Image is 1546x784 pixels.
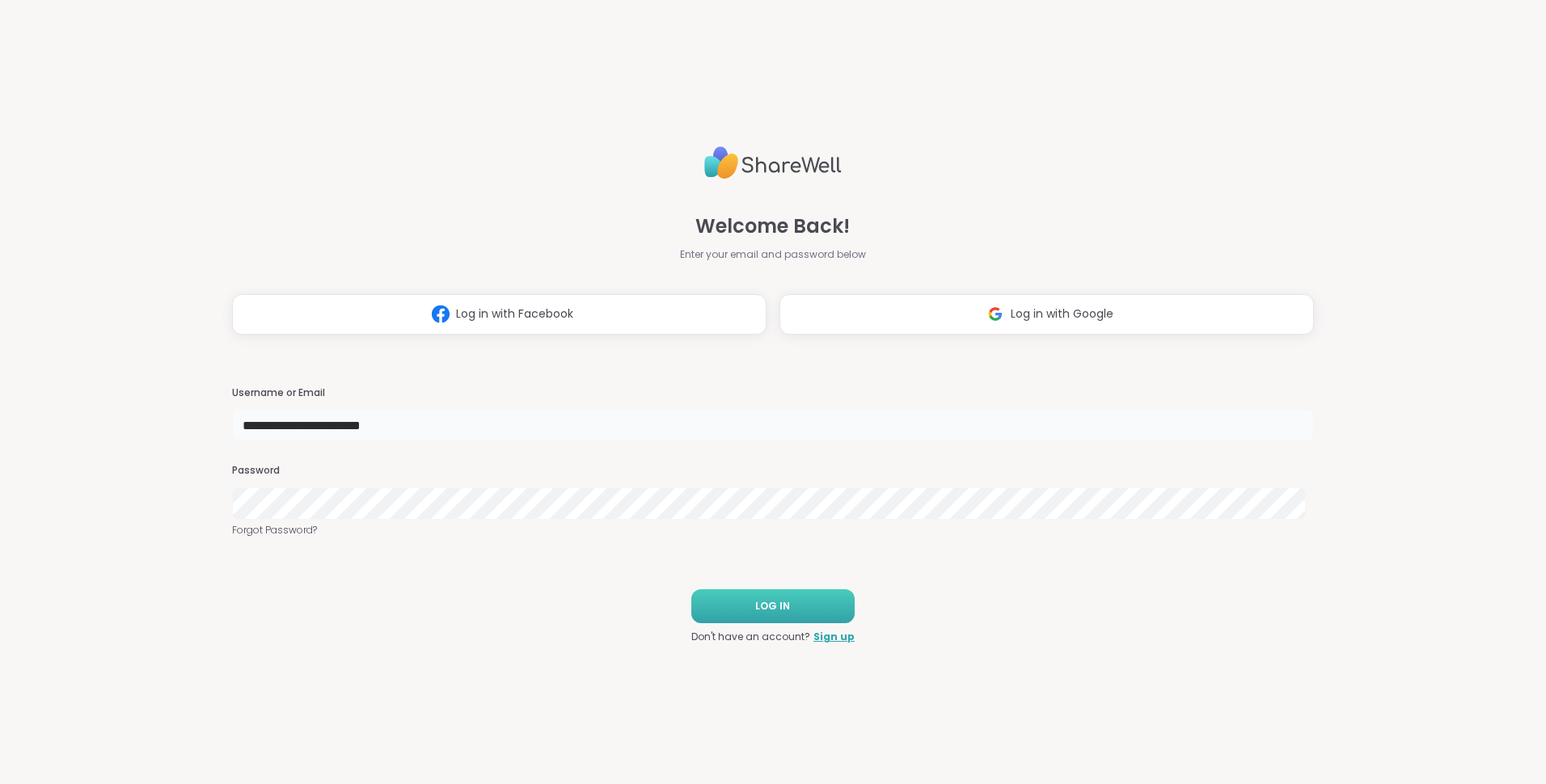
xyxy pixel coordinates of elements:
[1011,306,1113,322] span: Log in with Google
[232,386,1314,400] h3: Username or Email
[704,140,842,186] img: ShareWell Logo
[980,299,1011,329] img: ShareWell Logomark
[232,523,1314,537] a: Forgot Password?
[779,294,1314,335] button: Log in with Google
[691,589,855,623] button: LOG IN
[680,247,866,262] span: Enter your email and password below
[232,294,767,335] button: Log in with Facebook
[425,299,456,329] img: ShareWell Logomark
[691,630,810,644] span: Don't have an account?
[755,599,790,613] span: LOG IN
[813,630,855,644] a: Sign up
[232,464,1314,478] h3: Password
[456,306,573,322] span: Log in with Facebook
[695,212,850,241] span: Welcome Back!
